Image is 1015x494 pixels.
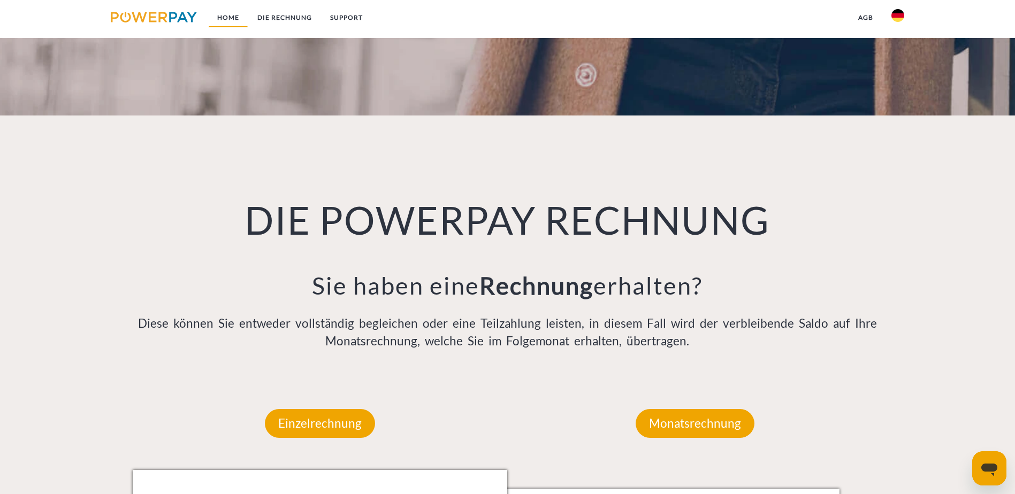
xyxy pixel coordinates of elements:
[972,451,1006,485] iframe: Schaltfläche zum Öffnen des Messaging-Fensters
[479,271,593,300] b: Rechnung
[248,8,321,27] a: DIE RECHNUNG
[133,314,883,351] p: Diese können Sie entweder vollständig begleichen oder eine Teilzahlung leisten, in diesem Fall wi...
[133,271,883,300] h3: Sie haben eine erhalten?
[265,409,375,438] p: Einzelrechnung
[636,409,754,438] p: Monatsrechnung
[891,9,904,22] img: de
[208,8,248,27] a: Home
[321,8,372,27] a: SUPPORT
[849,8,882,27] a: agb
[133,196,883,244] h1: DIE POWERPAY RECHNUNG
[111,12,197,22] img: logo-powerpay.svg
